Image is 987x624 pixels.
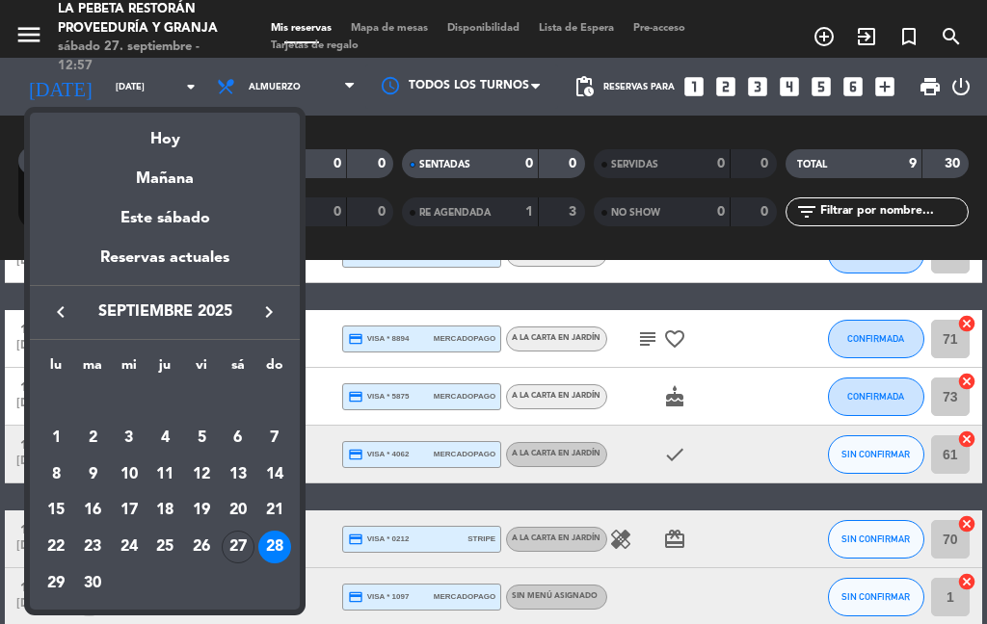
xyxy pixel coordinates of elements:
[147,354,184,384] th: jueves
[147,456,184,493] td: 11 de septiembre de 2025
[185,494,218,527] div: 19
[256,420,293,456] td: 7 de septiembre de 2025
[76,458,109,491] div: 9
[258,458,291,491] div: 14
[30,246,300,285] div: Reservas actuales
[147,529,184,565] td: 25 de septiembre de 2025
[40,458,72,491] div: 8
[185,531,218,563] div: 26
[183,420,220,456] td: 5 de septiembre de 2025
[258,494,291,527] div: 21
[76,531,109,563] div: 23
[222,531,254,563] div: 27
[220,529,256,565] td: 27 de septiembre de 2025
[74,420,111,456] td: 2 de septiembre de 2025
[113,494,146,527] div: 17
[148,422,181,455] div: 4
[185,458,218,491] div: 12
[74,354,111,384] th: martes
[38,420,74,456] td: 1 de septiembre de 2025
[147,420,184,456] td: 4 de septiembre de 2025
[40,494,72,527] div: 15
[111,420,147,456] td: 3 de septiembre de 2025
[256,529,293,565] td: 28 de septiembre de 2025
[147,492,184,529] td: 18 de septiembre de 2025
[38,492,74,529] td: 15 de septiembre de 2025
[185,422,218,455] div: 5
[74,565,111,602] td: 30 de septiembre de 2025
[74,492,111,529] td: 16 de septiembre de 2025
[111,529,147,565] td: 24 de septiembre de 2025
[148,458,181,491] div: 11
[40,567,72,600] div: 29
[256,492,293,529] td: 21 de septiembre de 2025
[38,383,292,420] td: SEP.
[74,529,111,565] td: 23 de septiembre de 2025
[220,420,256,456] td: 6 de septiembre de 2025
[76,494,109,527] div: 16
[113,458,146,491] div: 10
[76,422,109,455] div: 2
[113,531,146,563] div: 24
[38,354,74,384] th: lunes
[148,531,181,563] div: 25
[183,529,220,565] td: 26 de septiembre de 2025
[183,492,220,529] td: 19 de septiembre de 2025
[49,300,72,324] i: keyboard_arrow_left
[222,422,254,455] div: 6
[40,531,72,563] div: 22
[252,299,286,325] button: keyboard_arrow_right
[38,456,74,493] td: 8 de septiembre de 2025
[148,494,181,527] div: 18
[111,492,147,529] td: 17 de septiembre de 2025
[43,299,78,325] button: keyboard_arrow_left
[220,456,256,493] td: 13 de septiembre de 2025
[256,354,293,384] th: domingo
[76,567,109,600] div: 30
[111,456,147,493] td: 10 de septiembre de 2025
[113,422,146,455] div: 3
[183,354,220,384] th: viernes
[258,531,291,563] div: 28
[38,565,74,602] td: 29 de septiembre de 2025
[40,422,72,455] div: 1
[111,354,147,384] th: miércoles
[257,300,280,324] i: keyboard_arrow_right
[30,152,300,192] div: Mañana
[38,529,74,565] td: 22 de septiembre de 2025
[30,113,300,152] div: Hoy
[183,456,220,493] td: 12 de septiembre de 2025
[222,458,254,491] div: 13
[256,456,293,493] td: 14 de septiembre de 2025
[78,299,252,325] span: septiembre 2025
[30,192,300,246] div: Este sábado
[222,494,254,527] div: 20
[74,456,111,493] td: 9 de septiembre de 2025
[220,492,256,529] td: 20 de septiembre de 2025
[258,422,291,455] div: 7
[220,354,256,384] th: sábado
